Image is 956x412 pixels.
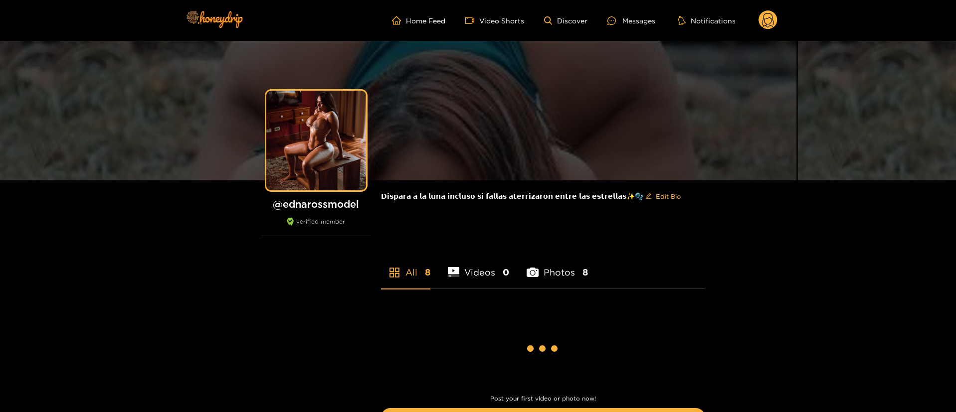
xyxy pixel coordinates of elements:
[261,198,371,210] h1: @ ednarossmodel
[582,266,588,278] span: 8
[261,218,371,236] div: verified member
[544,16,587,25] a: Discover
[503,266,509,278] span: 0
[425,266,430,278] span: 8
[643,188,683,204] button: editEdit Bio
[381,180,705,212] div: 𝗗𝗶𝘀𝗽𝗮𝗿𝗮 𝗮 𝗹𝗮 𝗹𝘂𝗻𝗮 𝗶𝗻𝗰𝗹𝘂𝘀𝗼 𝘀𝗶 𝗳𝗮𝗹𝗹𝗮𝘀 𝗮𝘁𝗲𝗿𝗿𝗶𝘇𝗮𝗿𝗼𝗻 𝗲𝗻𝘁𝗿𝗲 𝗹𝗮𝘀 𝗲𝘀𝘁𝗿𝗲𝗹𝗹𝗮𝘀✨🫧
[388,267,400,278] span: appstore
[465,16,524,25] a: Video Shorts
[607,15,655,26] div: Messages
[392,16,406,25] span: home
[656,191,681,201] span: Edit Bio
[527,244,588,288] li: Photos
[675,15,739,25] button: Notifications
[448,244,510,288] li: Videos
[381,395,705,402] p: Post your first video or photo now!
[381,244,430,288] li: All
[465,16,479,25] span: video-camera
[645,193,652,200] span: edit
[392,16,445,25] a: Home Feed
